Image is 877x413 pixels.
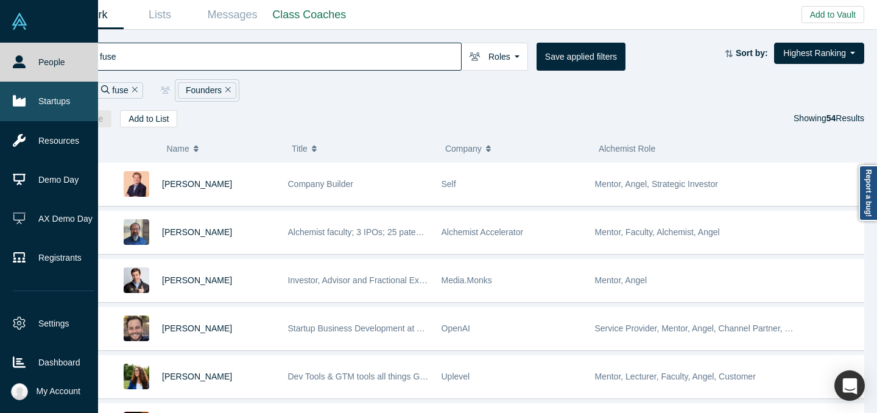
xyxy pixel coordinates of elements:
a: Messages [196,1,269,29]
a: [PERSON_NAME] [162,372,232,381]
img: Adam Sah's Profile Image [124,219,149,245]
span: My Account [37,385,80,398]
span: OpenAI [442,323,470,333]
span: Alchemist Accelerator [442,227,524,237]
div: Showing [794,110,864,127]
a: Lists [124,1,196,29]
span: Results [826,113,864,123]
img: Christopher Martin's Profile Image [124,267,149,293]
span: Mentor, Angel, Strategic Investor [595,179,718,189]
img: Alchemist Vault Logo [11,13,28,30]
a: Class Coaches [269,1,350,29]
span: Self [442,179,456,189]
button: Remove Filter [129,83,138,97]
span: Alchemist faculty; 3 IPOs; 25 patents; VC and angel; early@Google [288,227,543,237]
div: fuse [96,82,143,99]
span: Mentor, Lecturer, Faculty, Angel, Customer [595,372,756,381]
span: Dev Tools & GTM tools all things GTM/Revenue (B2B SaaS) [288,372,516,381]
div: Founders [178,82,236,99]
a: [PERSON_NAME] [162,275,232,285]
a: Report a bug! [859,165,877,221]
img: Julia Gilinets's Profile Image [124,364,149,389]
button: Highest Ranking [774,43,864,64]
a: [PERSON_NAME] [162,323,232,333]
span: Uplevel [442,372,470,381]
button: Name [166,136,279,161]
span: Media.Monks [442,275,492,285]
span: Name [166,136,189,161]
input: Search by name, title, company, summary, expertise, investment criteria or topics of focus [99,42,461,71]
button: Company [445,136,586,161]
a: [PERSON_NAME] [162,227,232,237]
button: Add to Vault [801,6,864,23]
span: Alchemist Role [599,144,655,154]
span: Company [445,136,482,161]
img: Bill Demas's Profile Image [124,171,149,197]
button: Roles [461,43,528,71]
span: Startup Business Development at AWS / Amazon [288,323,474,333]
span: Mentor, Faculty, Alchemist, Angel [595,227,720,237]
button: Add to List [120,110,177,127]
span: Company Builder [288,179,353,189]
button: Remove Filter [222,83,231,97]
span: Title [292,136,308,161]
button: Title [292,136,432,161]
button: My Account [11,383,80,400]
span: Service Provider, Mentor, Angel, Channel Partner, Freelancer / Consultant [595,323,874,333]
span: Investor, Advisor and Fractional Executive [288,275,446,285]
strong: 54 [826,113,836,123]
img: Matt Vail's Profile Image [124,316,149,341]
img: Ally Hoang's Account [11,383,28,400]
a: [PERSON_NAME] [162,179,232,189]
span: Mentor, Angel [595,275,647,285]
strong: Sort by: [736,48,768,58]
button: Save applied filters [537,43,625,71]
